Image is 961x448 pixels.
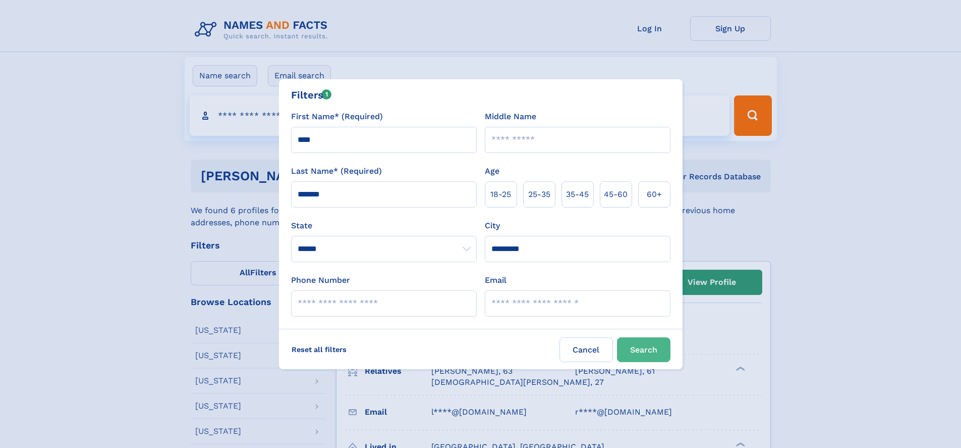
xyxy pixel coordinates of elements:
label: State [291,220,477,232]
span: 45‑60 [604,188,628,201]
span: 35‑45 [566,188,589,201]
span: 60+ [647,188,662,201]
div: Filters [291,87,332,103]
label: Reset all filters [285,337,353,362]
button: Search [617,337,670,362]
label: Middle Name [485,111,536,123]
span: 25‑35 [528,188,550,201]
span: 18‑25 [490,188,511,201]
label: Email [485,274,506,286]
label: Age [485,165,499,177]
label: First Name* (Required) [291,111,383,123]
label: Last Name* (Required) [291,165,382,177]
label: City [485,220,500,232]
label: Phone Number [291,274,350,286]
label: Cancel [559,337,613,362]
